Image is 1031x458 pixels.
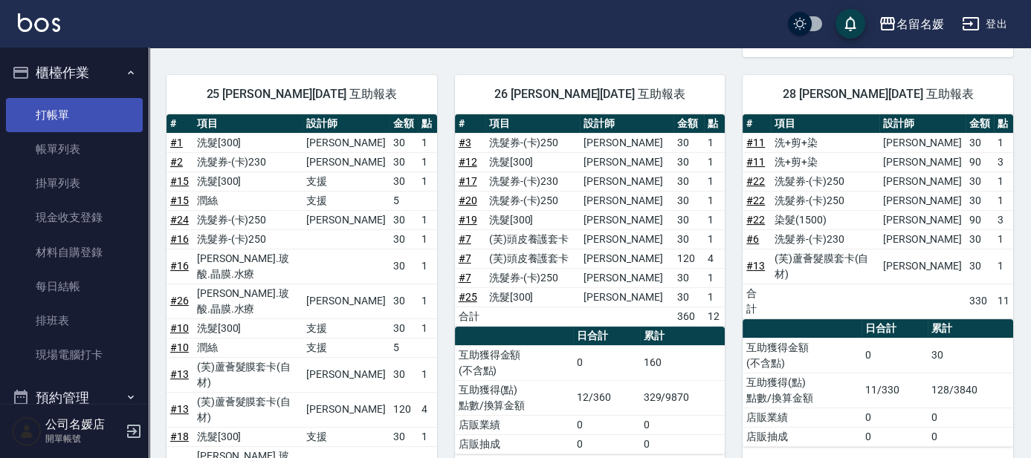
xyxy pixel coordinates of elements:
th: 設計師 [303,114,389,134]
td: 1 [994,229,1013,249]
td: 0 [862,427,928,446]
td: 支援 [303,191,389,210]
td: [PERSON_NAME] [580,152,673,171]
td: 30 [966,133,994,152]
a: #15 [170,175,189,187]
a: #16 [170,260,189,272]
td: 1 [704,210,725,229]
th: 點 [704,114,725,134]
td: 染髮(1500) [771,210,879,229]
td: 0 [640,415,725,434]
td: 30 [673,210,704,229]
td: [PERSON_NAME].玻酸.晶膜.水療 [193,284,303,318]
th: 項目 [771,114,879,134]
td: 1 [418,152,437,171]
td: [PERSON_NAME] [580,287,673,307]
a: 打帳單 [6,98,143,132]
a: #7 [459,233,471,245]
button: 櫃檯作業 [6,53,143,92]
td: 360 [673,307,704,326]
td: 30 [966,171,994,191]
a: #2 [170,156,183,168]
th: 日合計 [862,319,928,338]
td: 11/330 [862,373,928,408]
span: 25 [PERSON_NAME][DATE] 互助報表 [184,87,419,102]
td: [PERSON_NAME] [580,249,673,268]
td: 潤絲 [193,338,303,357]
td: 30 [390,427,418,446]
td: 12 [704,307,725,326]
img: Person [12,416,42,446]
button: save [836,9,865,39]
a: #10 [170,341,189,353]
td: 洗髮券-(卡)230 [771,229,879,249]
td: 0 [573,434,639,454]
th: 項目 [485,114,580,134]
td: 0 [928,408,1013,427]
td: 3 [994,210,1013,229]
th: 設計師 [879,114,966,134]
td: [PERSON_NAME].玻酸.晶膜.水療 [193,249,303,284]
td: [PERSON_NAME] [580,191,673,210]
a: #13 [170,403,189,415]
img: Logo [18,13,60,32]
a: #11 [746,156,765,168]
td: 30 [390,210,418,229]
td: 128/3840 [928,373,1013,408]
a: #13 [170,368,189,380]
td: 洗髮券-(卡)250 [771,191,879,210]
td: 洗髮券-(卡)250 [485,268,580,287]
th: # [167,114,193,134]
a: #22 [746,214,765,226]
td: 洗髮[300] [485,287,580,307]
td: (芙)蘆薈髮膜套卡(自材) [193,392,303,427]
td: 1 [704,152,725,171]
td: 1 [418,229,437,249]
td: 合計 [455,307,485,326]
td: 1 [994,249,1013,284]
td: 互助獲得金額 (不含點) [743,338,862,373]
a: #24 [170,214,189,226]
td: 洗髮券-(卡)250 [193,229,303,249]
td: 洗髮券-(卡)250 [485,191,580,210]
a: #22 [746,194,765,206]
td: (芙)蘆薈髮膜套卡(自材) [771,249,879,284]
td: [PERSON_NAME] [879,171,966,191]
td: [PERSON_NAME] [879,229,966,249]
td: [PERSON_NAME] [879,249,966,284]
td: [PERSON_NAME] [303,210,389,229]
td: 120 [673,249,704,268]
td: [PERSON_NAME] [580,268,673,287]
th: 累計 [928,319,1013,338]
td: 90 [966,152,994,171]
td: 支援 [303,318,389,338]
a: #3 [459,137,471,148]
td: 1 [994,133,1013,152]
td: 洗髮[300] [193,318,303,338]
td: 1 [418,318,437,338]
td: [PERSON_NAME] [879,133,966,152]
td: 1 [418,249,437,284]
td: 1 [418,171,437,191]
td: 1 [704,229,725,249]
td: 30 [390,318,418,338]
a: #7 [459,252,471,264]
td: [PERSON_NAME] [580,229,673,249]
th: # [455,114,485,134]
a: #12 [459,156,477,168]
a: #20 [459,194,477,206]
td: 4 [704,249,725,268]
td: (芙)蘆薈髮膜套卡(自材) [193,357,303,392]
a: 現金收支登錄 [6,200,143,235]
a: #25 [459,291,477,303]
td: 0 [573,345,639,380]
td: 洗髮[300] [485,210,580,229]
td: 30 [673,229,704,249]
td: 1 [704,268,725,287]
td: 30 [390,249,418,284]
td: [PERSON_NAME] [879,152,966,171]
td: 30 [673,152,704,171]
td: 1 [418,133,437,152]
td: 330 [966,284,994,318]
td: 11 [994,284,1013,318]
